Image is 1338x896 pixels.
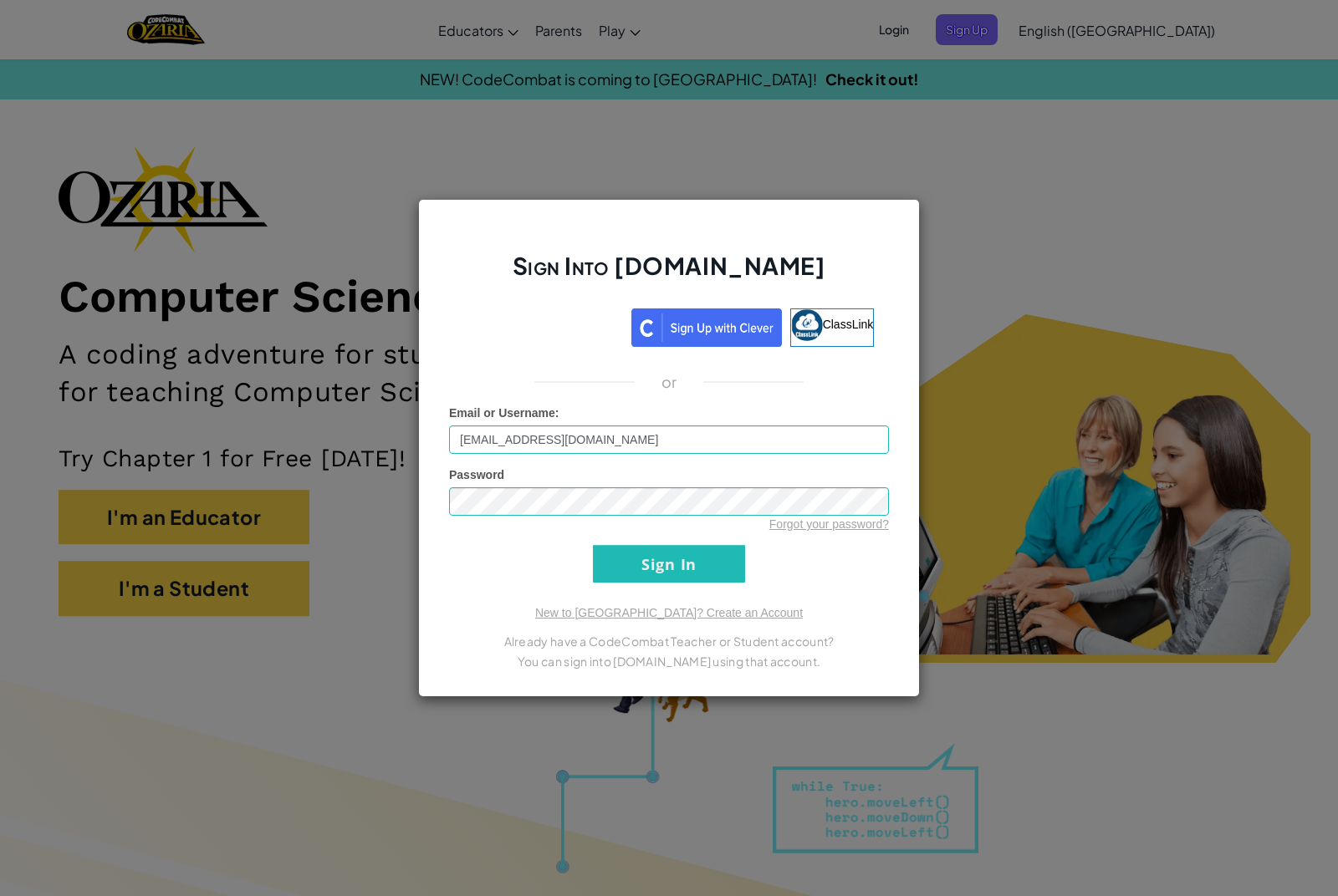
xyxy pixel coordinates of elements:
[456,307,631,344] iframe: Botón de Acceder con Google
[631,308,782,347] img: clever_sso_button@2x.png
[464,307,623,344] div: Acceder con Google. Se abre en una pestaña nueva
[593,545,745,583] input: Sign In
[449,651,889,671] p: You can sign into [DOMAIN_NAME] using that account.
[823,318,874,331] span: ClassLink
[449,631,889,651] p: Already have a CodeCombat Teacher or Student account?
[769,517,889,531] a: Forgot your password?
[449,468,504,481] span: Password
[449,250,889,298] h2: Sign Into [DOMAIN_NAME]
[449,406,555,420] span: Email or Username
[791,309,823,341] img: classlink-logo-small.png
[464,308,623,347] a: Acceder con Google. Se abre en una pestaña nueva
[661,372,677,392] p: or
[449,405,559,421] label: :
[535,606,803,619] a: New to [GEOGRAPHIC_DATA]? Create an Account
